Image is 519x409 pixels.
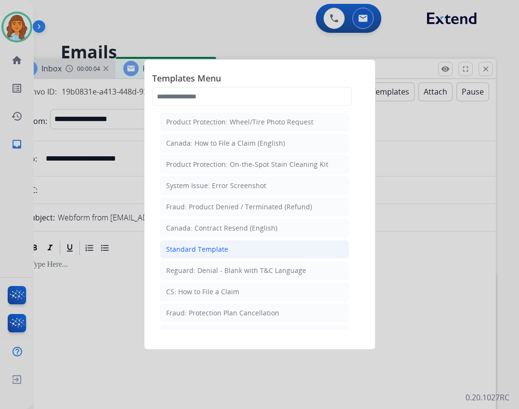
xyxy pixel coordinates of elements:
[166,160,328,169] div: Product Protection: On-the-Spot Stain Cleaning Kit
[166,223,277,233] div: Canada: Contract Resend (English)
[166,117,313,127] div: Product Protection: Wheel/Tire Photo Request
[166,181,266,191] div: System Issue: Error Screenshot
[152,71,367,87] span: Templates Menu
[166,287,239,297] div: CS: How to File a Claim
[166,245,228,254] div: Standard Template
[166,308,279,318] div: Fraud: Protection Plan Cancellation
[166,266,306,275] div: Reguard: Denial - Blank with T&C Language
[166,202,312,212] div: Fraud: Product Denied / Terminated (Refund)
[166,138,285,148] div: Canada: How to File a Claim (English)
